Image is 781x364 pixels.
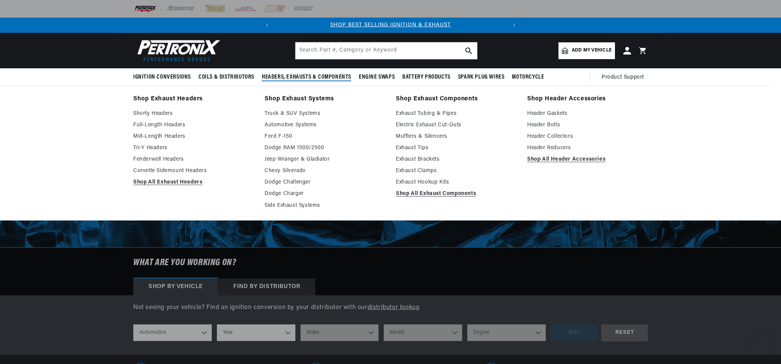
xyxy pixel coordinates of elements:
span: Motorcycle [512,73,544,81]
a: Shorty Headers [133,109,254,118]
div: Shop by vehicle [133,279,218,295]
a: Exhaust Clamps [396,166,516,176]
a: Mid-Length Headers [133,132,254,141]
a: Exhaust Tips [396,143,516,153]
a: Shop All Header Accessories [527,155,648,164]
h6: What are you working on? [114,248,667,278]
div: 1 of 2 [275,21,507,29]
summary: Ignition Conversions [133,68,195,86]
input: Search Part #, Category or Keyword [295,42,477,59]
div: Find by Distributor [218,279,315,295]
summary: Battery Products [399,68,454,86]
a: Chevy Silverado [265,166,385,176]
select: Make [300,324,379,341]
select: Ride Type [133,324,212,341]
a: Exhaust Tubing & Pipes [396,109,516,118]
summary: Engine Swaps [355,68,399,86]
a: Shop Exhaust Components [396,94,516,105]
a: SHOP BEST SELLING IGNITION & EXHAUST [330,22,451,28]
a: Dodge RAM 1500/2500 [265,143,385,153]
select: Engine [467,324,546,341]
a: Corvette Sidemount Headers [133,166,254,176]
a: Mufflers & Silencers [396,132,516,141]
a: Tri-Y Headers [133,143,254,153]
a: Add my vehicle [558,42,615,59]
summary: Spark Plug Wires [454,68,508,86]
a: Full-Length Headers [133,121,254,130]
summary: Product Support [602,68,648,87]
a: Exhaust Hookup Kits [396,178,516,187]
img: Pertronix [133,37,221,64]
a: Electric Exhaust Cut-Outs [396,121,516,130]
span: Add my vehicle [572,47,612,54]
a: Shop All Exhaust Components [396,189,516,198]
button: Translation missing: en.sections.announcements.previous_announcement [260,18,275,33]
a: Header Bolts [527,121,648,130]
span: Engine Swaps [359,73,395,81]
select: Year [217,324,295,341]
span: Product Support [602,73,644,82]
a: Header Reducers [527,143,648,153]
a: Exhaust Brackets [396,155,516,164]
a: Shop Header Accessories [527,94,648,105]
a: Header Gaskets [527,109,648,118]
span: Headers, Exhausts & Components [262,73,351,81]
a: Truck & SUV Systems [265,109,385,118]
slideshow-component: Translation missing: en.sections.announcements.announcement_bar [114,18,667,33]
p: Not seeing your vehicle? Find an ignition conversion by your distributor with our [133,303,648,313]
select: Model [384,324,462,341]
span: Spark Plug Wires [458,73,505,81]
summary: Headers, Exhausts & Components [258,68,355,86]
a: Shop All Exhaust Headers [133,178,254,187]
summary: Coils & Distributors [195,68,258,86]
a: Automotive Systems [265,121,385,130]
a: Shop Exhaust Headers [133,94,254,105]
span: Coils & Distributors [198,73,254,81]
a: distributor lookup [368,304,420,311]
a: Ford F-150 [265,132,385,141]
a: Header Collectors [527,132,648,141]
a: Shop Exhaust Systems [265,94,385,105]
summary: Motorcycle [508,68,548,86]
span: Battery Products [402,73,450,81]
span: Ignition Conversions [133,73,191,81]
a: Dodge Charger [265,189,385,198]
a: Jeep Wranger & Gladiator [265,155,385,164]
a: Side Exhaust Systems [265,201,385,210]
a: Dodge Challenger [265,178,385,187]
div: RESET [601,324,648,341]
div: Announcement [275,21,507,29]
a: Fenderwell Headers [133,155,254,164]
button: Translation missing: en.sections.announcements.next_announcement [507,18,522,33]
button: search button [460,42,477,59]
